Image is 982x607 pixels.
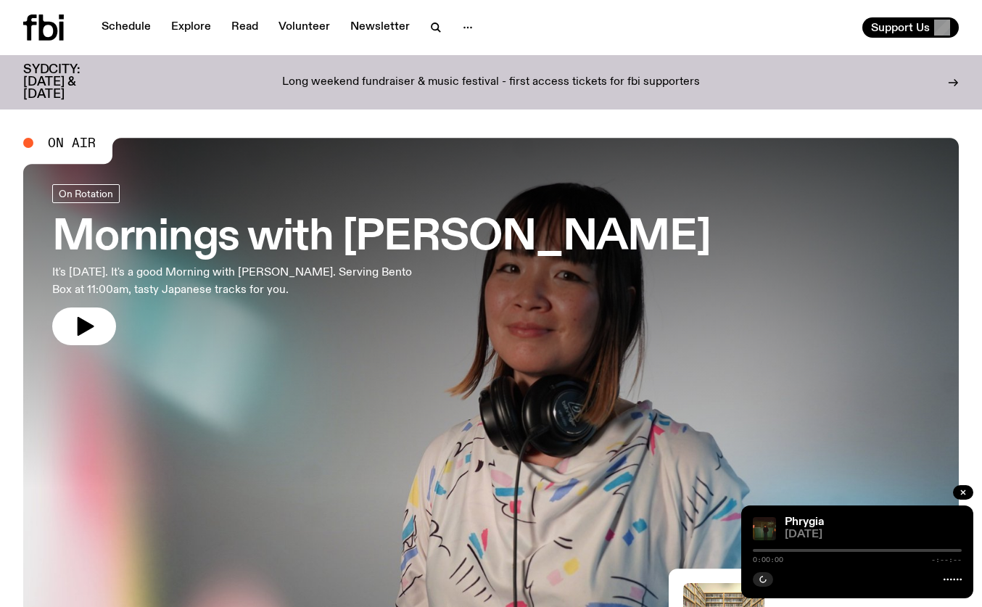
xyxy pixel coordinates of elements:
a: Read [223,17,267,38]
a: Volunteer [270,17,339,38]
h3: Mornings with [PERSON_NAME] [52,218,711,258]
a: Newsletter [342,17,418,38]
span: On Air [48,136,96,149]
a: Mornings with [PERSON_NAME]It's [DATE]. It's a good Morning with [PERSON_NAME]. Serving Bento Box... [52,184,711,345]
span: [DATE] [785,529,962,540]
span: Support Us [871,21,930,34]
span: 0:00:00 [753,556,783,563]
h3: SYDCITY: [DATE] & [DATE] [23,64,116,101]
a: On Rotation [52,184,120,203]
button: Support Us [862,17,959,38]
span: On Rotation [59,188,113,199]
span: -:--:-- [931,556,962,563]
p: Long weekend fundraiser & music festival - first access tickets for fbi supporters [282,76,700,89]
a: Phrygia [785,516,824,528]
a: Schedule [93,17,160,38]
a: Explore [162,17,220,38]
p: It's [DATE]. It's a good Morning with [PERSON_NAME]. Serving Bento Box at 11:00am, tasty Japanese... [52,264,424,299]
img: A greeny-grainy film photo of Bela, John and Bindi at night. They are standing in a backyard on g... [753,517,776,540]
